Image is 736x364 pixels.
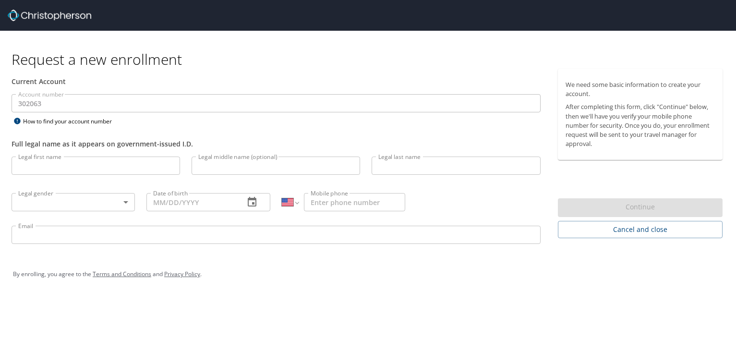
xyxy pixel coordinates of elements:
[12,76,541,86] div: Current Account
[304,193,405,211] input: Enter phone number
[12,50,730,69] h1: Request a new enrollment
[93,270,151,278] a: Terms and Conditions
[13,262,723,286] div: By enrolling, you agree to the and .
[566,102,715,148] p: After completing this form, click "Continue" below, then we'll have you verify your mobile phone ...
[558,221,723,239] button: Cancel and close
[566,80,715,98] p: We need some basic information to create your account.
[12,115,132,127] div: How to find your account number
[12,193,135,211] div: ​
[566,224,715,236] span: Cancel and close
[8,10,91,21] img: cbt logo
[164,270,200,278] a: Privacy Policy
[146,193,236,211] input: MM/DD/YYYY
[12,139,541,149] div: Full legal name as it appears on government-issued I.D.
